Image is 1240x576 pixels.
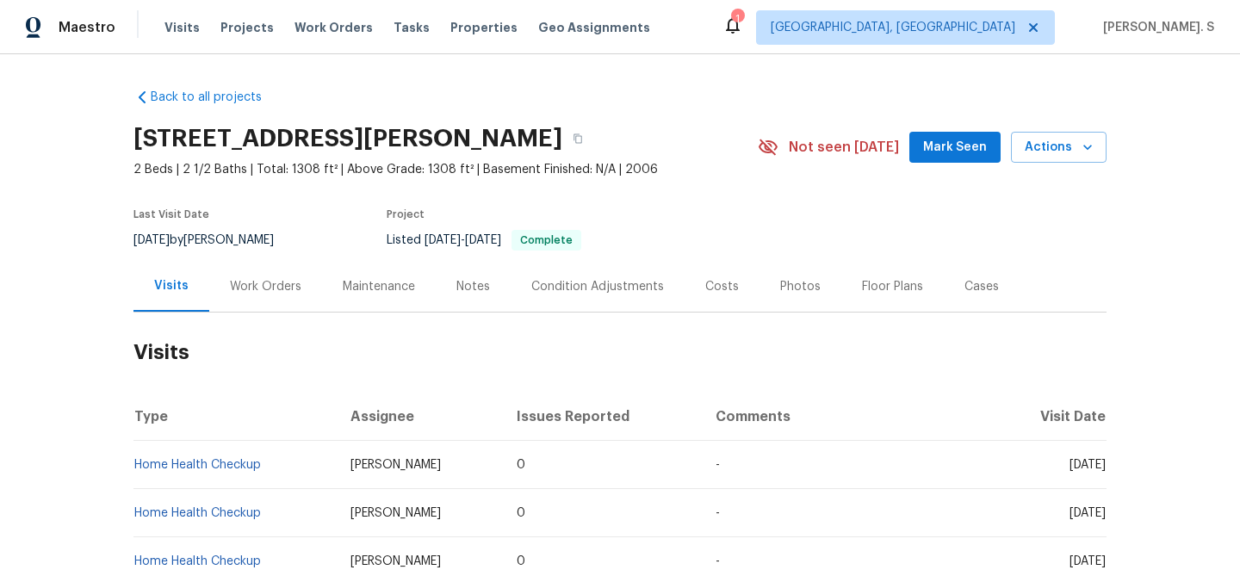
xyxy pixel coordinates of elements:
[780,278,821,295] div: Photos
[964,278,999,295] div: Cases
[1096,19,1214,36] span: [PERSON_NAME]. S
[350,459,441,471] span: [PERSON_NAME]
[1069,507,1106,519] span: [DATE]
[425,234,461,246] span: [DATE]
[343,278,415,295] div: Maintenance
[705,278,739,295] div: Costs
[133,161,758,178] span: 2 Beds | 2 1/2 Baths | Total: 1308 ft² | Above Grade: 1308 ft² | Basement Finished: N/A | 2006
[517,555,525,567] span: 0
[562,123,593,154] button: Copy Address
[716,555,720,567] span: -
[923,137,987,158] span: Mark Seen
[1025,137,1093,158] span: Actions
[731,10,743,28] div: 1
[862,278,923,295] div: Floor Plans
[134,555,261,567] a: Home Health Checkup
[133,209,209,220] span: Last Visit Date
[220,19,274,36] span: Projects
[133,234,170,246] span: [DATE]
[230,278,301,295] div: Work Orders
[425,234,501,246] span: -
[59,19,115,36] span: Maestro
[716,507,720,519] span: -
[456,278,490,295] div: Notes
[133,393,337,441] th: Type
[517,459,525,471] span: 0
[531,278,664,295] div: Condition Adjustments
[716,459,720,471] span: -
[538,19,650,36] span: Geo Assignments
[133,89,299,106] a: Back to all projects
[154,277,189,294] div: Visits
[134,459,261,471] a: Home Health Checkup
[394,22,430,34] span: Tasks
[133,313,1107,393] h2: Visits
[387,209,425,220] span: Project
[350,555,441,567] span: [PERSON_NAME]
[450,19,518,36] span: Properties
[503,393,701,441] th: Issues Reported
[133,230,294,251] div: by [PERSON_NAME]
[164,19,200,36] span: Visits
[387,234,581,246] span: Listed
[133,130,562,147] h2: [STREET_ADDRESS][PERSON_NAME]
[702,393,994,441] th: Comments
[350,507,441,519] span: [PERSON_NAME]
[134,507,261,519] a: Home Health Checkup
[294,19,373,36] span: Work Orders
[771,19,1015,36] span: [GEOGRAPHIC_DATA], [GEOGRAPHIC_DATA]
[1069,555,1106,567] span: [DATE]
[994,393,1107,441] th: Visit Date
[1011,132,1107,164] button: Actions
[517,507,525,519] span: 0
[789,139,899,156] span: Not seen [DATE]
[1069,459,1106,471] span: [DATE]
[513,235,580,245] span: Complete
[337,393,504,441] th: Assignee
[909,132,1001,164] button: Mark Seen
[465,234,501,246] span: [DATE]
